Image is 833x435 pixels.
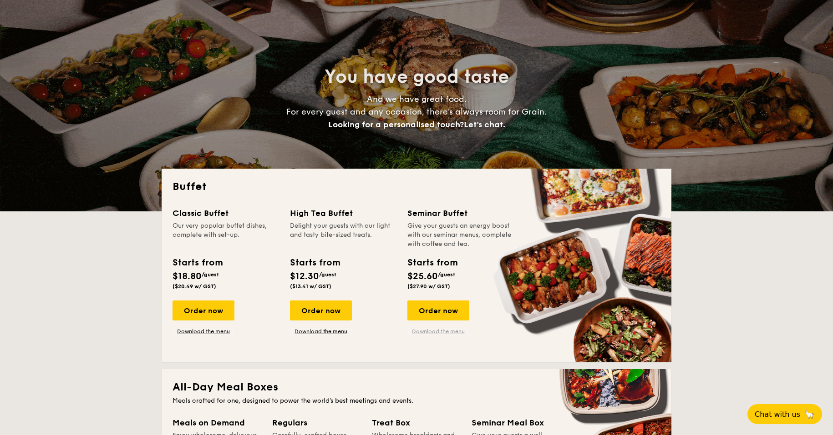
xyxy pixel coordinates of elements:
[407,271,438,282] span: $25.60
[173,283,216,290] span: ($20.49 w/ GST)
[472,416,560,429] div: Seminar Meal Box
[747,404,822,424] button: Chat with us🦙
[464,120,505,130] span: Let's chat.
[290,283,331,290] span: ($13.41 w/ GST)
[407,207,514,220] div: Seminar Buffet
[173,380,660,395] h2: All-Day Meal Boxes
[173,416,261,429] div: Meals on Demand
[325,66,509,88] span: You have good taste
[290,300,352,320] div: Order now
[173,328,234,335] a: Download the menu
[173,300,234,320] div: Order now
[407,221,514,249] div: Give your guests an energy boost with our seminar menus, complete with coffee and tea.
[407,300,469,320] div: Order now
[173,396,660,405] div: Meals crafted for one, designed to power the world's best meetings and events.
[173,180,660,194] h2: Buffet
[202,271,219,278] span: /guest
[173,207,279,220] div: Classic Buffet
[438,271,455,278] span: /guest
[272,416,361,429] div: Regulars
[173,271,202,282] span: $18.80
[286,94,547,130] span: And we have great food. For every guest and any occasion, there’s always room for Grain.
[290,207,396,220] div: High Tea Buffet
[804,409,815,420] span: 🦙
[290,328,352,335] a: Download the menu
[290,271,319,282] span: $12.30
[755,410,800,419] span: Chat with us
[173,256,222,270] div: Starts from
[173,221,279,249] div: Our very popular buffet dishes, complete with set-up.
[319,271,336,278] span: /guest
[407,328,469,335] a: Download the menu
[372,416,461,429] div: Treat Box
[407,256,457,270] div: Starts from
[328,120,464,130] span: Looking for a personalised touch?
[290,256,340,270] div: Starts from
[290,221,396,249] div: Delight your guests with our light and tasty bite-sized treats.
[407,283,450,290] span: ($27.90 w/ GST)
